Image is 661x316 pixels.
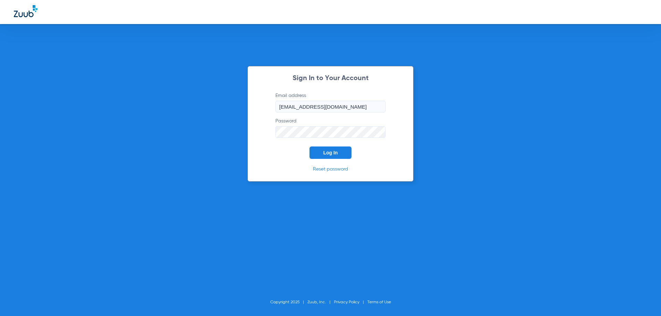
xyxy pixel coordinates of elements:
[275,101,386,112] input: Email address
[275,126,386,138] input: Password
[367,300,391,304] a: Terms of Use
[309,146,352,159] button: Log In
[334,300,359,304] a: Privacy Policy
[307,299,334,306] li: Zuub, Inc.
[265,75,396,82] h2: Sign In to Your Account
[275,118,386,138] label: Password
[14,5,38,17] img: Zuub Logo
[627,283,661,316] iframe: Chat Widget
[270,299,307,306] li: Copyright 2025
[323,150,338,155] span: Log In
[313,167,348,172] a: Reset password
[275,92,386,112] label: Email address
